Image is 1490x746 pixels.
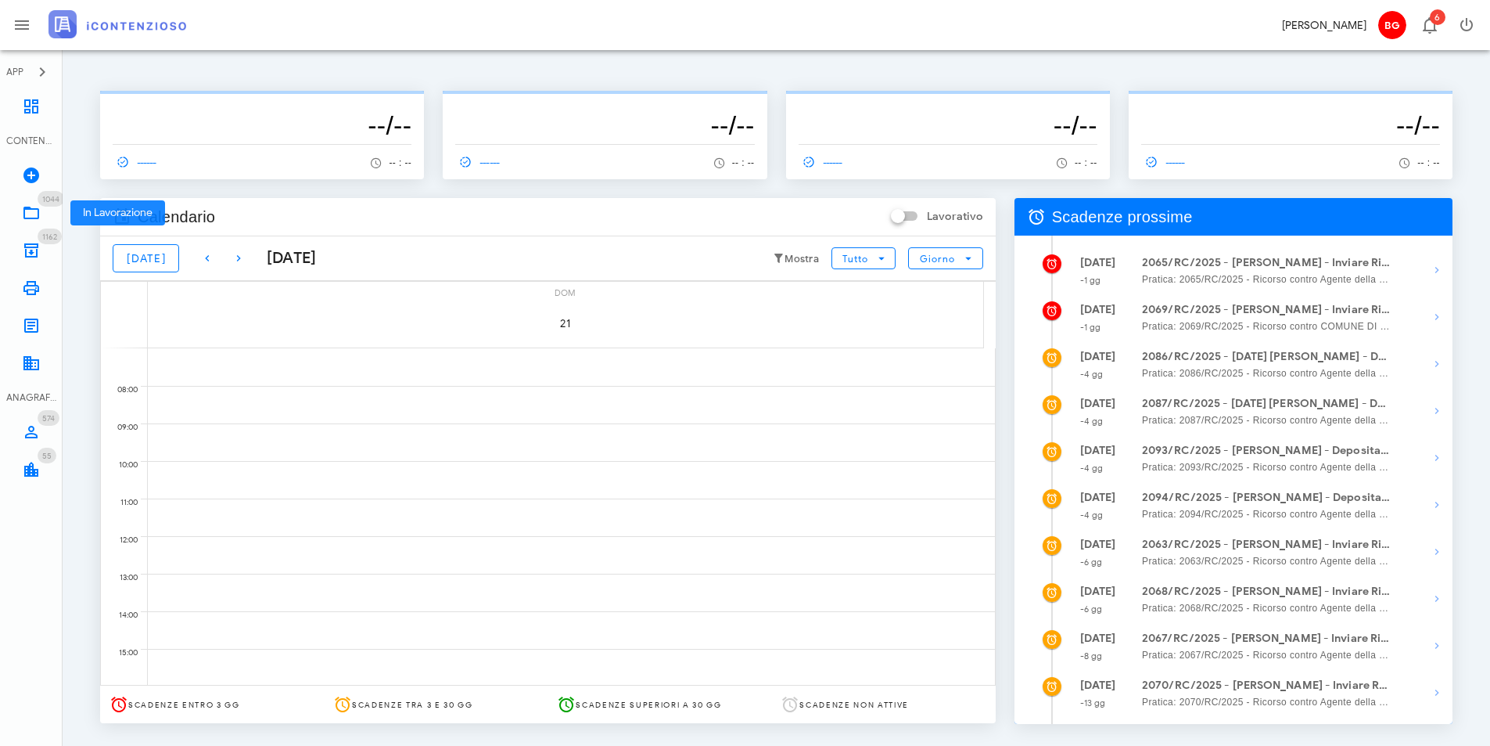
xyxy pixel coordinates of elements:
[113,110,411,141] h3: --/--
[1142,395,1391,413] strong: 2087/RC/2025 - [DATE] [PERSON_NAME] - Deposita la Costituzione in [GEOGRAPHIC_DATA]
[113,155,158,169] span: ------
[6,391,56,405] div: ANAGRAFICA
[1421,254,1452,286] button: Mostra dettagli
[1141,155,1187,169] span: ------
[1142,319,1391,334] span: Pratica: 2069/RC/2025 - Ricorso contro COMUNE DI [GEOGRAPHIC_DATA]
[42,194,59,204] span: 1044
[1080,557,1103,568] small: -6 gg
[1080,322,1101,333] small: -1 gg
[1080,491,1116,504] strong: [DATE]
[1080,463,1104,474] small: -4 gg
[1430,9,1445,25] span: Distintivo
[1142,583,1391,600] strong: 2068/RC/2025 - [PERSON_NAME] - Inviare Ricorso
[389,157,411,168] span: -- : --
[1142,489,1391,506] strong: 2094/RC/2025 - [PERSON_NAME] - Deposita la Costituzione in [GEOGRAPHIC_DATA]
[1080,510,1104,521] small: -4 gg
[1142,536,1391,553] strong: 2063/RC/2025 - [PERSON_NAME] - Inviare Ricorso
[38,410,59,426] span: Distintivo
[1410,6,1448,44] button: Distintivo
[101,419,141,436] div: 09:00
[1141,97,1440,110] p: --------------
[799,110,1097,141] h3: --/--
[1142,600,1391,616] span: Pratica: 2068/RC/2025 - Ricorso contro Agente della Riscossione - prov. di [GEOGRAPHIC_DATA]
[1142,677,1391,694] strong: 2070/RC/2025 - [PERSON_NAME] - Inviare Ricorso
[799,155,844,169] span: ------
[576,700,721,710] span: Scadenze superiori a 30 gg
[38,229,62,244] span: Distintivo
[138,204,215,229] span: Calendario
[1373,6,1410,44] button: BG
[1142,459,1391,475] span: Pratica: 2093/RC/2025 - Ricorso contro Agente della Riscossione - prov. di Ragusa, Consorzio Di B...
[126,252,166,265] span: [DATE]
[38,448,56,463] span: Distintivo
[1282,17,1366,34] div: [PERSON_NAME]
[42,232,57,242] span: 1162
[101,494,141,511] div: 11:00
[101,532,141,549] div: 12:00
[38,191,64,207] span: Distintivo
[101,569,141,586] div: 13:00
[1142,553,1391,569] span: Pratica: 2063/RC/2025 - Ricorso contro Agente della Riscossione - prov. di [GEOGRAPHIC_DATA]
[42,413,55,423] span: 574
[455,151,507,173] a: ------
[101,644,141,661] div: 15:00
[148,282,983,301] div: dom
[1141,110,1440,141] h3: --/--
[1080,416,1104,427] small: -4 gg
[1142,301,1391,319] strong: 2069/RC/2025 - [PERSON_NAME] - Inviare Ricorso
[455,110,754,141] h3: --/--
[799,700,909,710] span: Scadenze non attive
[1142,647,1391,663] span: Pratica: 2067/RC/2025 - Ricorso contro Agente della Riscossione - prov. di [GEOGRAPHIC_DATA]
[113,244,179,272] button: [DATE]
[455,155,501,169] span: ------
[732,157,755,168] span: -- : --
[799,151,850,173] a: ------
[101,607,141,624] div: 14:00
[1142,630,1391,647] strong: 2067/RC/2025 - [PERSON_NAME] - Inviare Ricorso
[1141,151,1193,173] a: ------
[1080,585,1116,598] strong: [DATE]
[1080,397,1116,410] strong: [DATE]
[1421,677,1452,708] button: Mostra dettagli
[48,10,186,38] img: logo-text-2x.png
[6,134,56,148] div: CONTENZIOSO
[1080,350,1116,363] strong: [DATE]
[927,209,983,225] label: Lavorativo
[1142,348,1391,366] strong: 2086/RC/2025 - [DATE] [PERSON_NAME] - Deposita la Costituzione in [GEOGRAPHIC_DATA]
[1421,630,1452,661] button: Mostra dettagli
[1080,303,1116,316] strong: [DATE]
[1080,604,1103,614] small: -6 gg
[908,247,982,269] button: Giorno
[128,700,240,710] span: Scadenze entro 3 gg
[1142,366,1391,381] span: Pratica: 2086/RC/2025 - Ricorso contro Agente della Riscossione - prov. di Ragusa, Consorzio Di B...
[1142,442,1391,459] strong: 2093/RC/2025 - [PERSON_NAME] - Deposita la Costituzione in Giudizio
[1075,157,1097,168] span: -- : --
[1080,697,1106,708] small: -13 gg
[101,682,141,699] div: 16:00
[1080,538,1116,551] strong: [DATE]
[1421,442,1452,474] button: Mostra dettagli
[42,451,52,461] span: 55
[842,253,867,265] span: Tutto
[784,253,819,265] small: Mostra
[1421,348,1452,380] button: Mostra dettagli
[1142,254,1391,272] strong: 2065/RC/2025 - [PERSON_NAME] - Inviare Ricorso
[544,301,587,345] button: 21
[1142,506,1391,522] span: Pratica: 2094/RC/2025 - Ricorso contro Agente della Riscossione - prov. di Ragusa, Consorzio Di B...
[1142,694,1391,710] span: Pratica: 2070/RC/2025 - Ricorso contro Agente della Riscossione - prov. di Ragusa
[919,253,956,265] span: Giorno
[544,317,587,330] span: 21
[1421,395,1452,427] button: Mostra dettagli
[1421,536,1452,568] button: Mostra dettagli
[1080,444,1116,457] strong: [DATE]
[1378,11,1406,39] span: BG
[101,456,141,474] div: 10:00
[113,97,411,110] p: --------------
[101,381,141,398] div: 08:00
[1080,256,1116,269] strong: [DATE]
[1080,632,1116,645] strong: [DATE]
[831,247,896,269] button: Tutto
[254,247,317,270] div: [DATE]
[1080,679,1116,692] strong: [DATE]
[1421,583,1452,614] button: Mostra dettagli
